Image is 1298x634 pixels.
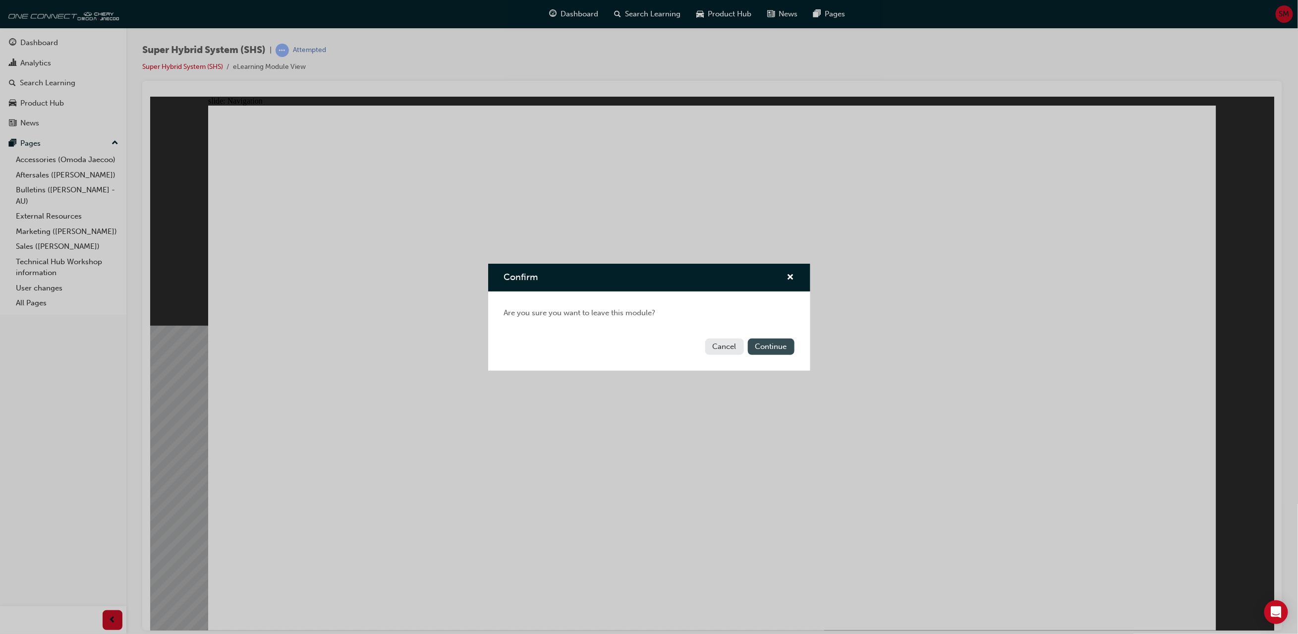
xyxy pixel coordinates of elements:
[748,339,794,355] button: Continue
[488,291,810,335] div: Are you sure you want to leave this module?
[1264,600,1288,624] div: Open Intercom Messenger
[787,272,794,284] button: cross-icon
[787,274,794,283] span: cross-icon
[504,272,538,283] span: Confirm
[488,264,810,371] div: Confirm
[705,339,744,355] button: Cancel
